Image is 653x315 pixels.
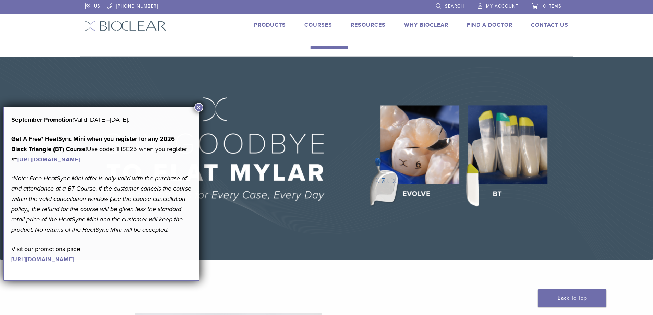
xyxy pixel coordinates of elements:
[11,134,192,165] p: Use code: 1HSE25 when you register at:
[254,22,286,28] a: Products
[11,114,192,125] p: Valid [DATE]–[DATE].
[17,156,80,163] a: [URL][DOMAIN_NAME]
[404,22,448,28] a: Why Bioclear
[538,289,606,307] a: Back To Top
[486,3,518,9] span: My Account
[351,22,386,28] a: Resources
[11,244,192,264] p: Visit our promotions page:
[445,3,464,9] span: Search
[531,22,568,28] a: Contact Us
[11,174,191,233] em: *Note: Free HeatSync Mini offer is only valid with the purchase of and attendance at a BT Course....
[467,22,512,28] a: Find A Doctor
[11,135,175,153] strong: Get A Free* HeatSync Mini when you register for any 2026 Black Triangle (BT) Course!
[304,22,332,28] a: Courses
[11,116,74,123] b: September Promotion!
[85,21,166,31] img: Bioclear
[194,103,203,112] button: Close
[543,3,561,9] span: 0 items
[11,256,74,263] a: [URL][DOMAIN_NAME]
